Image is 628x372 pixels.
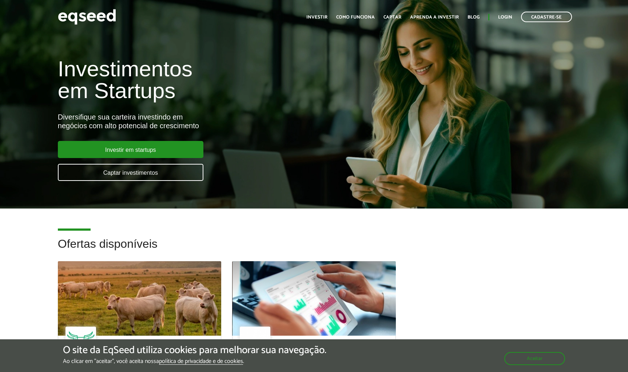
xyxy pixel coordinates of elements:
h5: O site da EqSeed utiliza cookies para melhorar sua navegação. [63,345,326,356]
a: Login [498,15,512,20]
a: Aprenda a investir [410,15,459,20]
div: Diversifique sua carteira investindo em negócios com alto potencial de crescimento [58,113,361,130]
h1: Investimentos em Startups [58,58,361,102]
a: Como funciona [336,15,375,20]
img: EqSeed [58,7,116,27]
a: Blog [468,15,480,20]
a: Captar [383,15,401,20]
button: Aceitar [504,352,565,365]
a: Investir [306,15,327,20]
h2: Ofertas disponíveis [58,238,570,261]
a: Captar investimentos [58,164,203,181]
a: política de privacidade e de cookies [159,359,243,365]
a: Investir em startups [58,141,203,158]
p: Ao clicar em "aceitar", você aceita nossa . [63,358,326,365]
a: Cadastre-se [521,12,572,22]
